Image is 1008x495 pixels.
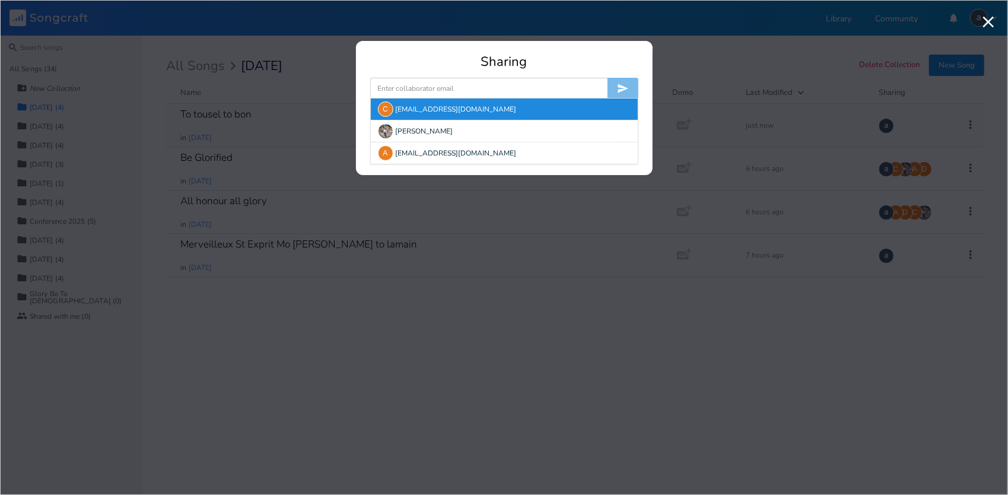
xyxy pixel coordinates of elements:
[371,120,638,142] div: [PERSON_NAME]
[378,101,393,117] div: c21cavareeda
[370,55,638,68] div: Sharing
[370,78,608,99] input: Enter collaborator email
[371,142,638,164] div: [EMAIL_ADDRESS][DOMAIN_NAME]
[608,78,638,99] button: Invite
[378,123,393,139] img: Louis Henri
[378,145,393,161] div: alvincavaree
[371,99,638,120] div: [EMAIL_ADDRESS][DOMAIN_NAME]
